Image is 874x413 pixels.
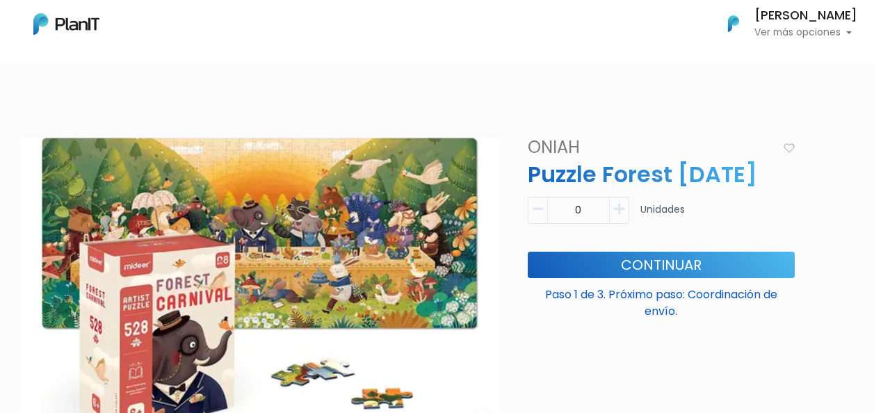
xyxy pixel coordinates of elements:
p: Paso 1 de 3. Próximo paso: Coordinación de envío. [528,281,795,320]
p: Ver más opciones [754,28,857,38]
img: PlanIt Logo [718,8,749,39]
button: PlanIt Logo [PERSON_NAME] Ver más opciones [710,6,857,42]
h6: [PERSON_NAME] [754,10,857,22]
p: Puzzle Forest [DATE] [519,158,803,191]
p: Unidades [640,202,685,229]
button: Continuar [528,252,795,278]
img: heart_icon [784,143,795,153]
img: PlanIt Logo [33,13,99,35]
h4: Oniah [519,138,779,158]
